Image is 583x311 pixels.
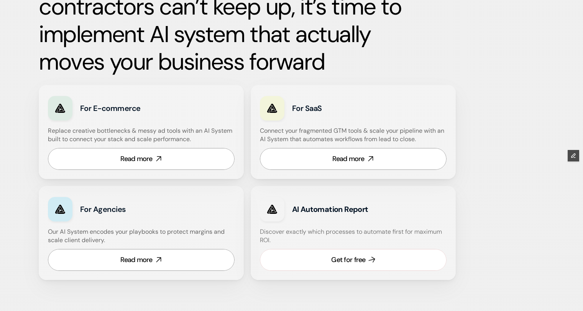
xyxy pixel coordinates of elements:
[260,228,447,245] h4: Discover exactly which processes to automate first for maximum ROI.
[260,127,450,144] h4: Connect your fragmented GTM tools & scale your pipeline with an AI System that automates workflow...
[48,127,233,144] h4: Replace creative bottlenecks & messy ad tools with an AI System built to connect your stack and s...
[292,204,368,214] strong: AI Automation Report
[260,148,447,170] a: Read more
[48,228,235,245] h4: Our AI System encodes your playbooks to protect margins and scale client delivery.
[292,103,397,114] h3: For SaaS
[332,154,365,164] div: Read more
[120,154,153,164] div: Read more
[80,204,185,215] h3: For Agencies
[48,249,235,271] a: Read more
[568,150,579,161] button: Edit Framer Content
[260,249,447,271] a: Get for free
[80,103,185,114] h3: For E-commerce
[120,255,153,265] div: Read more
[48,148,235,170] a: Read more
[331,255,365,265] div: Get for free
